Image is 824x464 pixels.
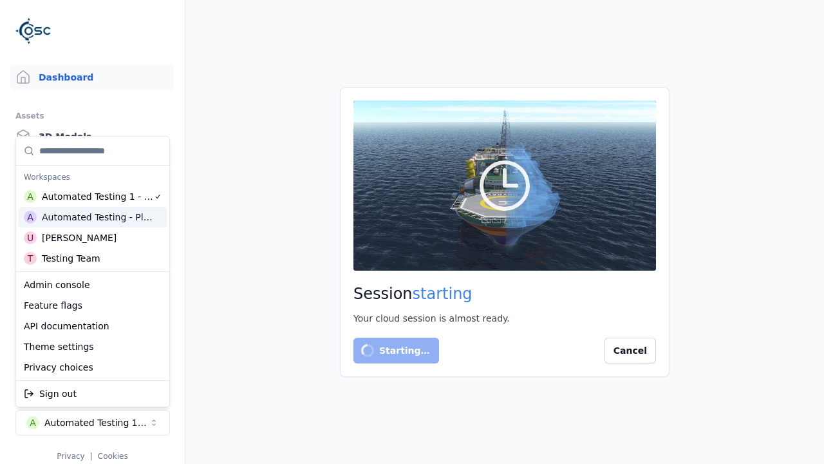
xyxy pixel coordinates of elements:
[42,252,100,265] div: Testing Team
[24,252,37,265] div: T
[19,316,167,336] div: API documentation
[19,357,167,378] div: Privacy choices
[42,231,117,244] div: [PERSON_NAME]
[19,336,167,357] div: Theme settings
[16,381,169,407] div: Suggestions
[24,231,37,244] div: U
[19,295,167,316] div: Feature flags
[16,272,169,380] div: Suggestions
[42,211,153,224] div: Automated Testing - Playwright
[42,190,154,203] div: Automated Testing 1 - Playwright
[24,190,37,203] div: A
[19,275,167,295] div: Admin console
[19,168,167,186] div: Workspaces
[24,211,37,224] div: A
[19,383,167,404] div: Sign out
[16,137,169,271] div: Suggestions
